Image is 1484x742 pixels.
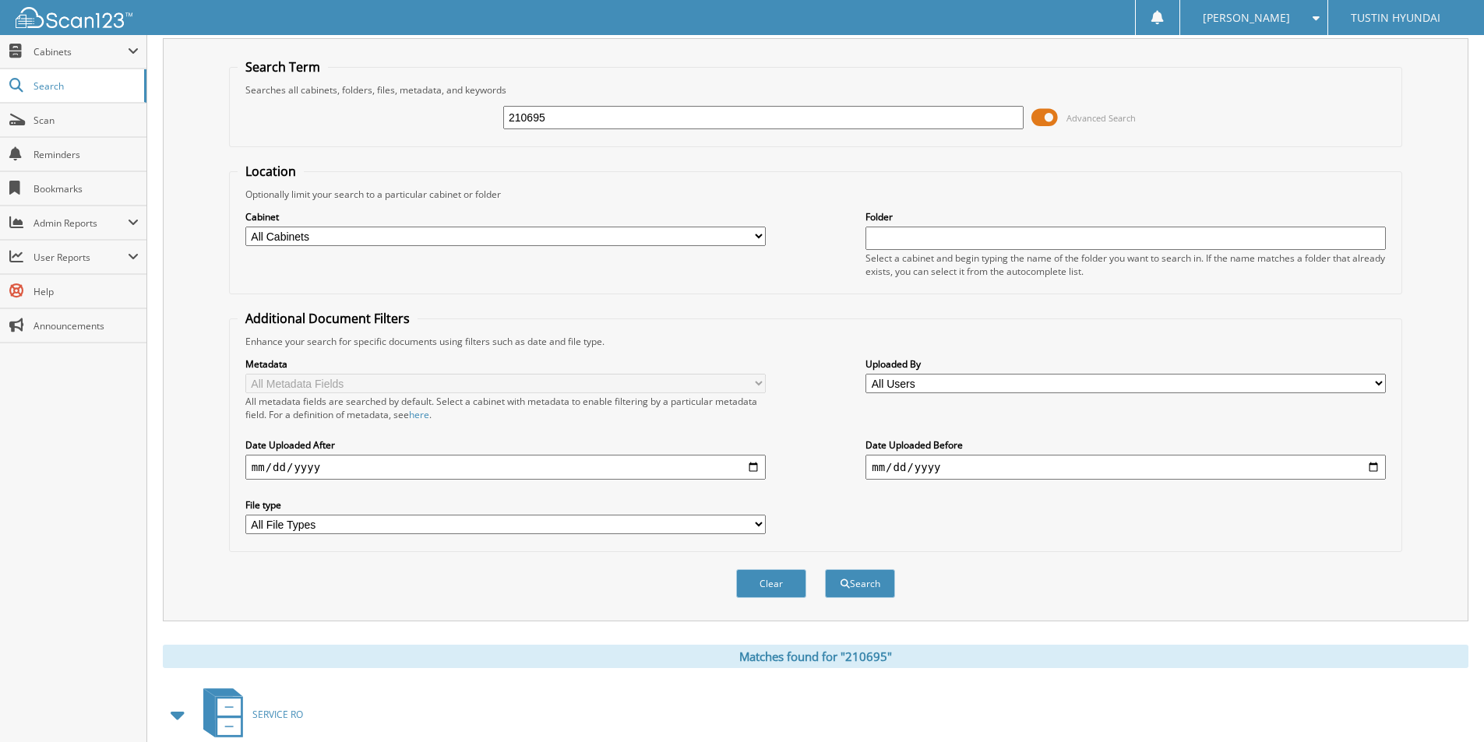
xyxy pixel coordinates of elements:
label: File type [245,498,766,512]
span: Help [33,285,139,298]
legend: Location [238,163,304,180]
a: here [409,408,429,421]
span: SERVICE RO [252,708,303,721]
button: Search [825,569,895,598]
label: Metadata [245,357,766,371]
legend: Search Term [238,58,328,76]
input: start [245,455,766,480]
label: Date Uploaded Before [865,438,1386,452]
span: Scan [33,114,139,127]
span: Reminders [33,148,139,161]
div: Searches all cabinets, folders, files, metadata, and keywords [238,83,1394,97]
label: Uploaded By [865,357,1386,371]
label: Cabinet [245,210,766,223]
span: Announcements [33,319,139,332]
label: Folder [865,210,1386,223]
input: end [865,455,1386,480]
div: Select a cabinet and begin typing the name of the folder you want to search in. If the name match... [865,251,1386,278]
span: User Reports [33,251,128,264]
div: Enhance your search for specific documents using filters such as date and file type. [238,335,1394,348]
span: Search [33,79,136,93]
span: Admin Reports [33,216,128,230]
iframe: Chat Widget [1406,667,1484,742]
span: Cabinets [33,45,128,58]
button: Clear [736,569,806,598]
legend: Additional Document Filters [238,310,418,327]
span: Advanced Search [1066,112,1136,124]
span: TUSTIN HYUNDAI [1351,13,1440,23]
img: scan123-logo-white.svg [16,7,132,28]
label: Date Uploaded After [245,438,766,452]
div: Optionally limit your search to a particular cabinet or folder [238,188,1394,201]
div: All metadata fields are searched by default. Select a cabinet with metadata to enable filtering b... [245,395,766,421]
span: Bookmarks [33,182,139,195]
div: Matches found for "210695" [163,645,1468,668]
span: [PERSON_NAME] [1203,13,1290,23]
